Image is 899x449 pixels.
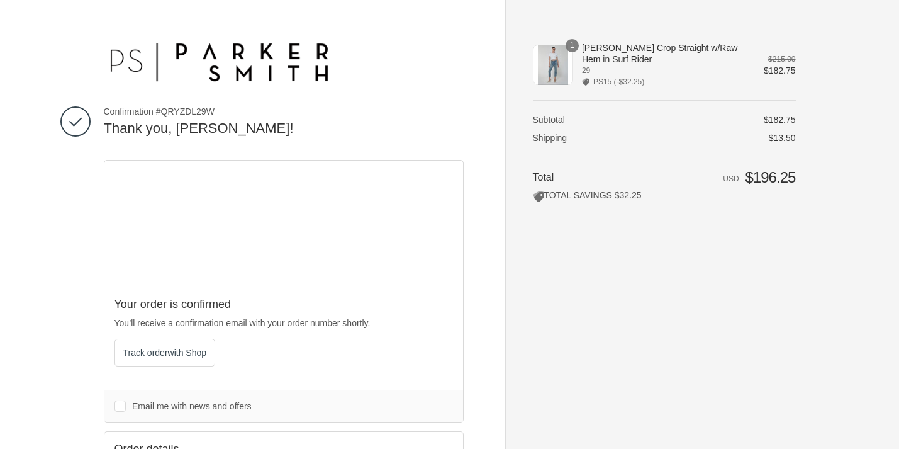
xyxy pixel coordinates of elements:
[582,42,746,65] span: [PERSON_NAME] Crop Straight w/Raw Hem in Surf Rider
[566,39,579,52] span: 1
[768,55,795,64] del: $215.00
[533,172,554,183] span: Total
[104,161,464,287] iframe: Google map displaying pin point of shipping address: Milford, Michigan
[104,161,463,287] div: Google map displaying pin point of shipping address: Milford, Michigan
[615,190,642,200] span: $32.25
[104,106,464,117] span: Confirmation #QRYZDL29W
[132,401,252,411] span: Email me with news and offers
[114,317,453,330] p: You’ll receive a confirmation email with your order number shortly.
[533,190,612,200] span: TOTAL SAVINGS
[104,120,464,138] h2: Thank you, [PERSON_NAME]!
[745,169,795,186] span: $196.25
[168,348,206,358] span: with Shop
[582,65,746,76] span: 29
[114,297,453,312] h2: Your order is confirmed
[723,174,739,183] span: USD
[114,339,216,367] button: Track orderwith Shop
[764,115,796,125] span: $182.75
[533,114,680,125] th: Subtotal
[123,348,207,358] span: Track order
[593,76,644,88] span: PS15 (-$32.25)
[533,133,567,143] span: Shipping
[764,65,796,76] span: $182.75
[769,133,796,143] span: $13.50
[104,35,333,86] img: Parker Smith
